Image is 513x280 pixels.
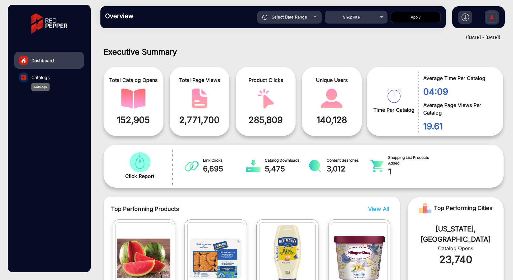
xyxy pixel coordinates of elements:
span: 3,012 [327,163,370,175]
span: 2,771,700 [174,113,225,127]
h3: Overview [105,12,193,20]
span: Click Report [125,172,154,180]
span: Top Performing Products [111,205,324,213]
h1: Executive Summary [104,47,504,57]
span: Catalogs [31,74,50,81]
img: catalog [308,160,322,172]
img: catalog [254,89,278,109]
span: Product Clicks [240,76,291,84]
img: catalog [387,89,401,103]
span: Shopping List Products Added [388,155,432,166]
img: catalog [184,160,199,172]
img: Rank image [419,202,431,214]
div: ([DATE] - [DATE]) [94,35,500,41]
span: 19.61 [423,120,494,133]
div: [US_STATE], [GEOGRAPHIC_DATA] [417,224,494,245]
img: Sign%20Up.svg [485,7,498,29]
span: 6,695 [203,163,247,175]
span: Unique Users [307,76,357,84]
img: catalog [128,152,152,172]
img: catalog [21,75,26,80]
img: catalog [370,160,384,172]
button: View All [366,205,387,213]
a: Catalogs [14,69,84,86]
img: h2download.svg [462,13,469,21]
span: Catalog Downloads [265,158,308,163]
span: 285,809 [240,113,291,127]
span: Content Searches [327,158,370,163]
button: Apply [391,12,441,23]
img: catalog [246,160,260,172]
span: Total Catalog Opens [108,76,159,84]
img: catalog [121,89,146,109]
span: 04:09 [423,85,494,98]
img: icon [262,15,268,20]
div: Catalog Opens [417,245,494,252]
span: 152,905 [108,113,159,127]
span: 5,475 [265,163,308,175]
span: Top Performing Cities [434,202,493,214]
span: View All [368,206,389,212]
span: 140,128 [307,113,357,127]
div: 23,740 [417,252,494,267]
div: Catalogs [31,83,50,91]
img: catalog [187,89,212,109]
a: Dashboard [14,52,84,69]
span: Dashboard [31,57,54,64]
img: catalog [319,89,344,109]
span: Link Clicks [203,158,247,163]
span: Select Date Range [272,14,307,19]
span: Average Page Views Per Catalog [423,101,494,116]
span: Average Time Per Catalog [423,74,494,82]
span: Total Page Views [174,76,225,84]
span: 1 [388,166,432,177]
span: ShopRite [343,15,360,19]
img: vmg-logo [27,8,72,39]
img: home [21,57,26,63]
